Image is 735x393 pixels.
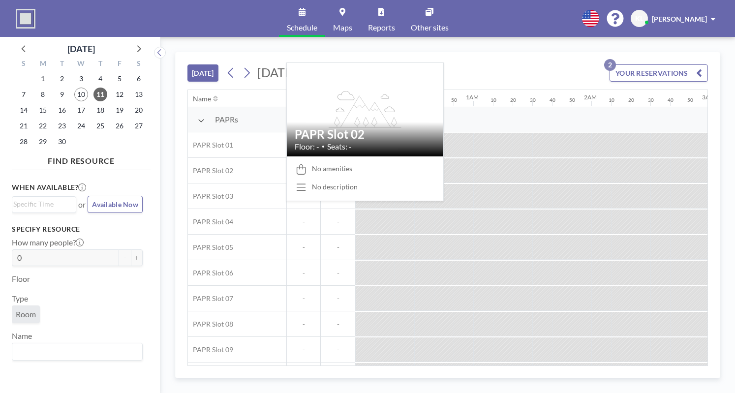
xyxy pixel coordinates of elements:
[333,24,352,31] span: Maps
[609,97,614,103] div: 10
[187,64,218,82] button: [DATE]
[17,103,31,117] span: Sunday, September 14, 2025
[12,152,151,166] h4: FIND RESOURCE
[451,97,457,103] div: 50
[490,97,496,103] div: 10
[33,58,53,71] div: M
[132,72,146,86] span: Saturday, September 6, 2025
[321,269,355,277] span: -
[188,166,233,175] span: PAPR Slot 02
[584,93,597,101] div: 2AM
[287,345,320,354] span: -
[78,200,86,210] span: or
[287,294,320,303] span: -
[36,103,50,117] span: Monday, September 15, 2025
[188,192,233,201] span: PAPR Slot 03
[687,97,693,103] div: 50
[12,294,28,303] label: Type
[55,119,69,133] span: Tuesday, September 23, 2025
[93,72,107,86] span: Thursday, September 4, 2025
[321,217,355,226] span: -
[93,119,107,133] span: Thursday, September 25, 2025
[322,143,325,150] span: •
[110,58,129,71] div: F
[188,345,233,354] span: PAPR Slot 09
[53,58,72,71] div: T
[36,72,50,86] span: Monday, September 1, 2025
[411,24,449,31] span: Other sites
[295,142,319,151] span: Floor: -
[321,294,355,303] span: -
[215,115,238,124] span: PAPRs
[17,135,31,149] span: Sunday, September 28, 2025
[119,249,131,266] button: -
[702,93,715,101] div: 3AM
[12,197,76,212] div: Search for option
[17,119,31,133] span: Sunday, September 21, 2025
[93,88,107,101] span: Thursday, September 11, 2025
[74,119,88,133] span: Wednesday, September 24, 2025
[188,243,233,252] span: PAPR Slot 05
[55,88,69,101] span: Tuesday, September 9, 2025
[55,72,69,86] span: Tuesday, September 2, 2025
[466,93,479,101] div: 1AM
[36,88,50,101] span: Monday, September 8, 2025
[193,94,211,103] div: Name
[132,119,146,133] span: Saturday, September 27, 2025
[12,343,142,360] div: Search for option
[113,103,126,117] span: Friday, September 19, 2025
[550,97,555,103] div: 40
[132,103,146,117] span: Saturday, September 20, 2025
[12,331,32,341] label: Name
[16,309,36,319] span: Room
[113,88,126,101] span: Friday, September 12, 2025
[257,65,296,80] span: [DATE]
[91,58,110,71] div: T
[55,135,69,149] span: Tuesday, September 30, 2025
[131,249,143,266] button: +
[312,164,352,173] span: No amenities
[17,88,31,101] span: Sunday, September 7, 2025
[188,320,233,329] span: PAPR Slot 08
[312,182,358,191] div: No description
[188,141,233,150] span: PAPR Slot 01
[12,238,84,247] label: How many people?
[55,103,69,117] span: Tuesday, September 16, 2025
[129,58,148,71] div: S
[287,320,320,329] span: -
[13,199,70,210] input: Search for option
[92,200,138,209] span: Available Now
[188,217,233,226] span: PAPR Slot 04
[321,320,355,329] span: -
[327,142,352,151] span: Seats: -
[510,97,516,103] div: 20
[287,243,320,252] span: -
[530,97,536,103] div: 30
[88,196,143,213] button: Available Now
[668,97,674,103] div: 40
[295,127,435,142] h2: PAPR Slot 02
[287,24,317,31] span: Schedule
[16,9,35,29] img: organization-logo
[604,59,616,71] p: 2
[113,72,126,86] span: Friday, September 5, 2025
[132,88,146,101] span: Saturday, September 13, 2025
[12,274,30,284] label: Floor
[368,24,395,31] span: Reports
[74,72,88,86] span: Wednesday, September 3, 2025
[652,15,707,23] span: [PERSON_NAME]
[610,64,708,82] button: YOUR RESERVATIONS2
[321,345,355,354] span: -
[67,42,95,56] div: [DATE]
[321,243,355,252] span: -
[569,97,575,103] div: 50
[93,103,107,117] span: Thursday, September 18, 2025
[72,58,91,71] div: W
[648,97,654,103] div: 30
[188,269,233,277] span: PAPR Slot 06
[74,103,88,117] span: Wednesday, September 17, 2025
[12,225,143,234] h3: Specify resource
[287,269,320,277] span: -
[635,14,643,23] span: KL
[628,97,634,103] div: 20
